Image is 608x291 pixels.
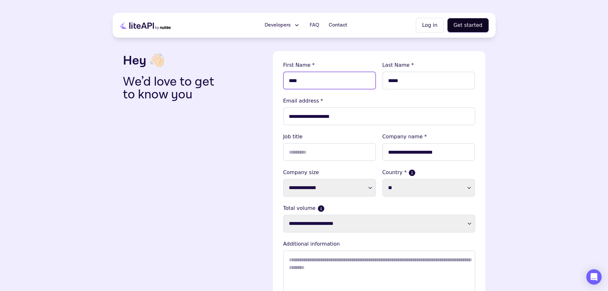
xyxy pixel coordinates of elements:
[283,61,376,69] lable: First Name *
[123,75,224,101] p: We’d love to get to know you
[382,133,475,141] lable: Company name *
[306,19,323,32] a: FAQ
[283,169,376,176] label: Company size
[382,61,475,69] lable: Last Name *
[416,18,443,33] button: Log in
[283,204,475,212] label: Total volume
[283,240,475,248] lable: Additional information
[382,169,475,176] label: Country *
[123,51,268,70] h3: Hey 👋🏻
[283,133,376,141] lable: Job title
[325,19,351,32] a: Contact
[261,19,304,32] button: Developers
[283,97,475,105] lable: Email address *
[586,269,602,285] div: Open Intercom Messenger
[447,18,489,32] button: Get started
[265,21,291,29] span: Developers
[409,170,415,176] button: If more than one country, please select where the majority of your sales come from.
[329,21,347,29] span: Contact
[318,206,324,211] button: Current monthly volume your business makes in USD
[310,21,319,29] span: FAQ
